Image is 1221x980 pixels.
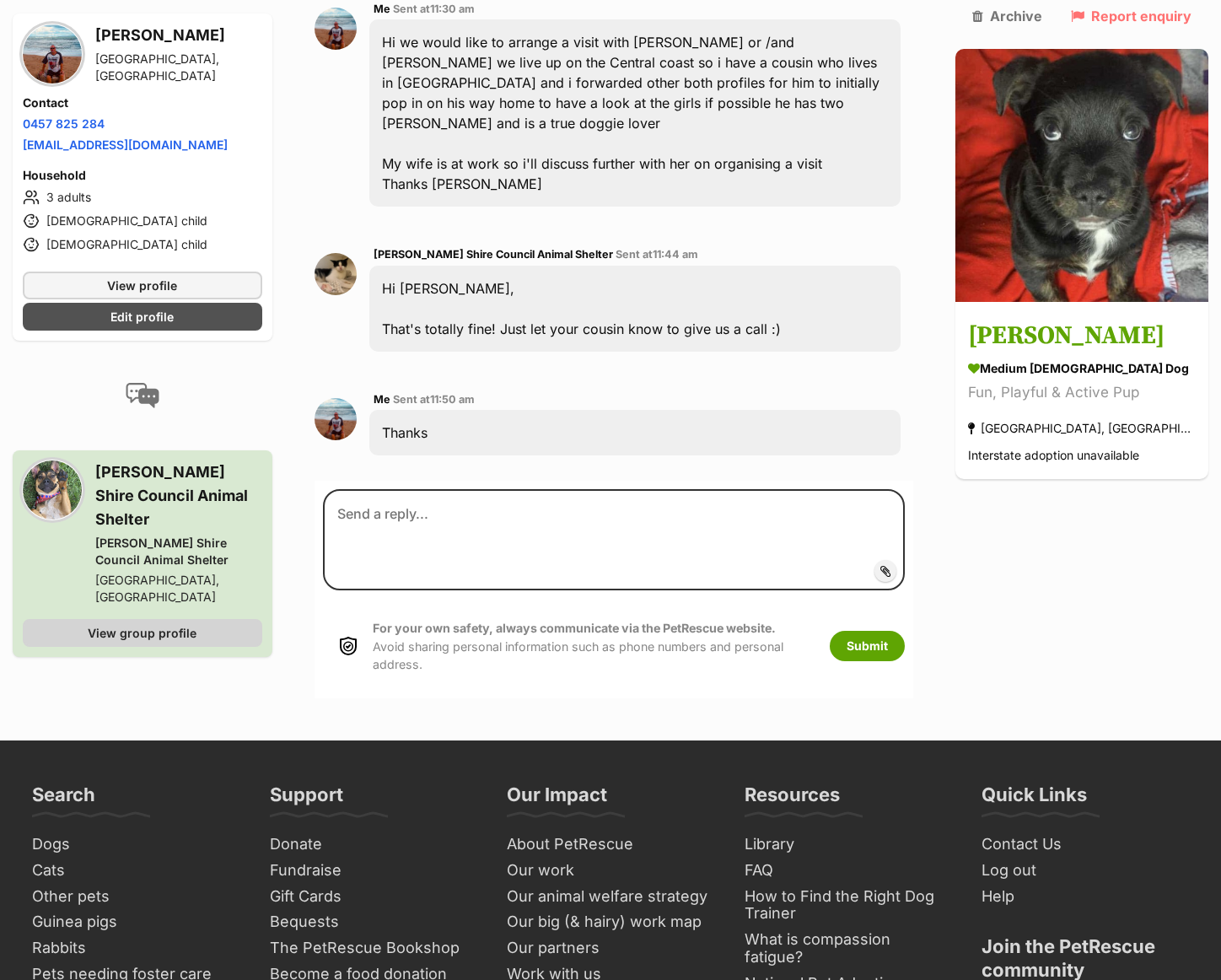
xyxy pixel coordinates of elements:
a: Donate [263,832,484,858]
a: Archive [972,8,1042,24]
a: Log out [975,858,1196,884]
a: Gift Cards [263,884,484,910]
a: Guinea pigs [25,909,246,935]
a: Our partners [500,935,721,961]
a: Other pets [25,884,246,910]
span: 11:30 am [430,3,475,15]
img: Graham Baker profile pic [315,398,357,440]
div: Fun, Playful & Active Pup [968,382,1196,405]
img: Graham Baker profile pic [315,8,357,50]
li: [DEMOGRAPHIC_DATA] child [23,210,262,230]
div: [GEOGRAPHIC_DATA], [GEOGRAPHIC_DATA] [95,571,262,605]
span: Me [374,393,390,406]
img: Sutherland Shire Council Animal Shelter profile pic [315,253,357,295]
a: [EMAIL_ADDRESS][DOMAIN_NAME] [23,137,228,151]
h4: Contact [23,94,262,110]
img: Lisa [955,49,1208,302]
a: FAQ [738,858,959,884]
span: Sent at [393,3,475,15]
span: 11:44 am [653,248,698,261]
a: 0457 825 284 [23,116,105,130]
strong: For your own safety, always communicate via the PetRescue website. [373,621,776,635]
a: Our animal welfare strategy [500,884,721,910]
a: Report enquiry [1071,8,1191,24]
li: 3 adults [23,186,262,207]
a: Rabbits [25,935,246,961]
a: Edit profile [23,302,262,330]
span: Sent at [393,393,475,406]
span: Interstate adoption unavailable [968,449,1139,463]
div: Hi we would like to arrange a visit with [PERSON_NAME] or /and [PERSON_NAME] we live up on the Ce... [369,19,901,207]
span: Sent at [616,248,698,261]
button: Submit [830,631,905,661]
a: [PERSON_NAME] medium [DEMOGRAPHIC_DATA] Dog Fun, Playful & Active Pup [GEOGRAPHIC_DATA], [GEOGRAP... [955,305,1208,480]
a: About PetRescue [500,832,721,858]
h3: [PERSON_NAME] [968,318,1196,356]
div: [PERSON_NAME] Shire Council Animal Shelter [95,534,262,568]
img: conversation-icon-4a6f8262b818ee0b60e3300018af0b2d0b884aa5de6e9bcb8d3d4eeb1a70a7c4.svg [126,382,159,407]
a: The PetRescue Bookshop [263,935,484,961]
a: Bequests [263,909,484,935]
h3: Quick Links [982,783,1087,816]
a: Library [738,832,959,858]
a: Cats [25,858,246,884]
a: Help [975,884,1196,910]
span: 11:50 am [430,393,475,406]
a: View profile [23,271,262,299]
span: View profile [107,276,177,293]
h3: Search [32,783,95,816]
img: Sutherland Shire Council Animal Shelter profile pic [23,460,82,519]
div: [GEOGRAPHIC_DATA], [GEOGRAPHIC_DATA] [968,417,1196,440]
h4: Household [23,166,262,183]
span: [PERSON_NAME] Shire Council Animal Shelter [374,248,613,261]
img: Graham Baker profile pic [23,24,82,83]
span: Edit profile [110,307,174,325]
div: Thanks [369,410,901,455]
a: View group profile [23,618,262,646]
a: Dogs [25,832,246,858]
h3: [PERSON_NAME] [95,23,262,46]
h3: Our Impact [507,783,607,816]
a: Contact Us [975,832,1196,858]
a: Our big (& hairy) work map [500,909,721,935]
a: How to Find the Right Dog Trainer [738,884,959,927]
span: Me [374,3,390,15]
h3: [PERSON_NAME] Shire Council Animal Shelter [95,460,262,530]
div: Hi [PERSON_NAME], That's totally fine! Just let your cousin know to give us a call :) [369,266,901,352]
h3: Support [270,783,343,816]
div: [GEOGRAPHIC_DATA], [GEOGRAPHIC_DATA] [95,50,262,83]
h3: Resources [745,783,840,816]
p: Avoid sharing personal information such as phone numbers and personal address. [373,619,813,673]
a: Our work [500,858,721,884]
li: [DEMOGRAPHIC_DATA] child [23,234,262,254]
div: medium [DEMOGRAPHIC_DATA] Dog [968,360,1196,378]
span: View group profile [88,623,196,641]
a: Fundraise [263,858,484,884]
a: What is compassion fatigue? [738,927,959,970]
